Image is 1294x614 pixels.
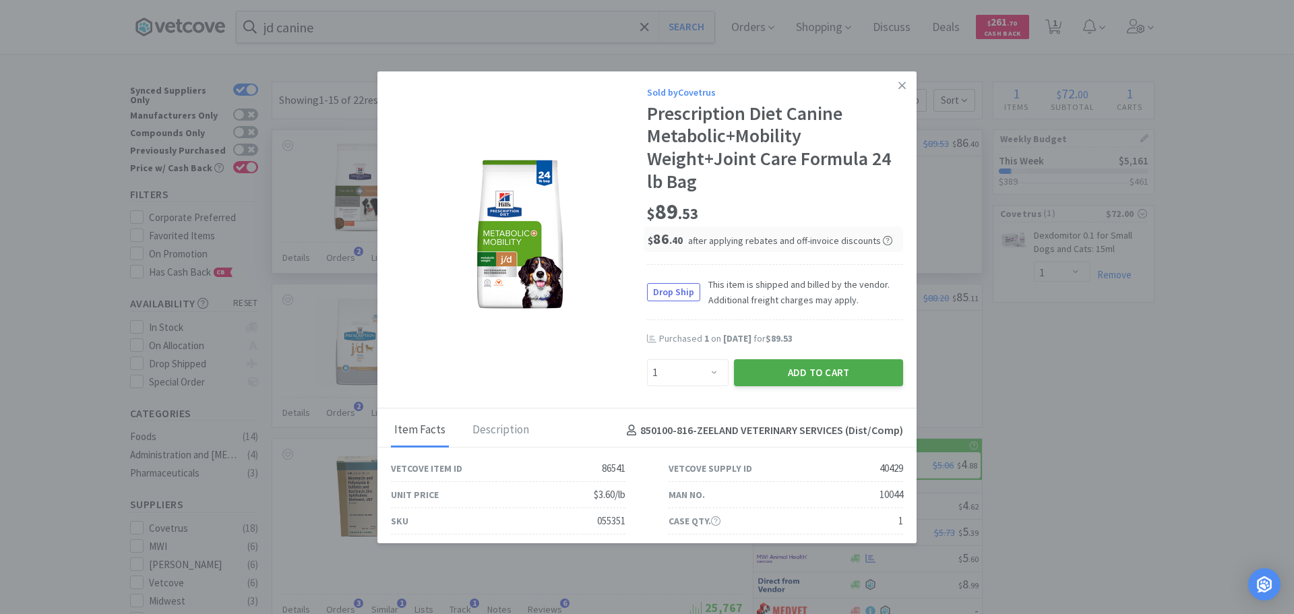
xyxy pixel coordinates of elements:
span: 89 [647,198,698,225]
div: $3.60/lb [594,487,625,503]
div: Unit of Measure [391,540,468,555]
div: Sold by Covetrus [647,85,903,100]
div: SKU [391,514,408,528]
div: 10044 [880,487,903,503]
img: df4d9a2bff964d6a9bd0c6378cfaf9a9_40429.png [464,151,575,319]
div: Vetcove Item ID [391,461,462,476]
div: 1 [898,513,903,529]
span: Drop Ship [648,284,700,301]
span: $89.53 [766,332,793,344]
span: . 40 [669,234,683,247]
div: 055351 [597,513,625,529]
div: 40429 [880,460,903,477]
button: Add to Cart [734,359,903,386]
div: Vetcove Supply ID [669,461,752,476]
div: 86541 [602,460,625,477]
span: $ [648,234,653,247]
div: Item Facts [391,414,449,448]
div: Man No. [669,487,705,502]
span: 1 [704,332,709,344]
span: [DATE] [723,332,751,344]
div: 24lb [609,539,625,555]
div: Prescription Diet Canine Metabolic+Mobility Weight+Joint Care Formula 24 lb Bag [647,102,903,193]
span: $ [647,204,655,223]
h4: 850100-816 - ZEELAND VETERINARY SERVICES (Dist/Comp) [621,422,903,439]
div: Description [469,414,532,448]
div: Purchased on for [659,332,903,346]
div: Pack Type [669,540,715,555]
span: after applying rebates and off-invoice discounts [688,235,892,247]
div: Unit Price [391,487,439,502]
span: . 53 [678,204,698,223]
div: Open Intercom Messenger [1248,568,1281,601]
span: 86 [648,229,683,248]
div: Case Qty. [669,514,720,528]
span: This item is shipped and billed by the vendor. Additional freight charges may apply. [700,277,903,307]
div: Bag [886,539,903,555]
